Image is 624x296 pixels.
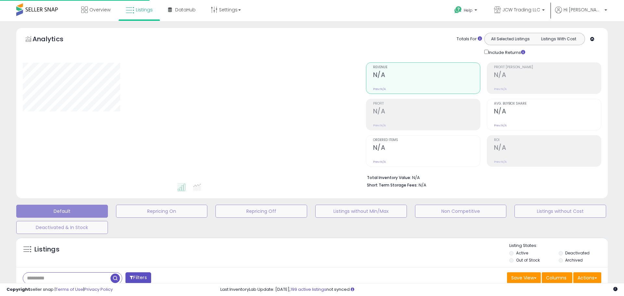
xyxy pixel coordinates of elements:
b: Short Term Storage Fees: [367,182,418,188]
li: N/A [367,173,596,181]
span: JCW Trading LLC [502,6,540,13]
strong: Copyright [6,286,30,292]
span: Ordered Items [373,138,480,142]
a: Help [449,1,484,21]
button: Default [16,205,108,218]
h5: Analytics [32,34,76,45]
div: Totals For [457,36,482,42]
i: Get Help [454,6,462,14]
h2: N/A [373,71,480,80]
button: Listings With Cost [534,35,583,43]
button: Deactivated & In Stock [16,221,108,234]
span: Listings [136,6,153,13]
h2: N/A [373,144,480,153]
small: Prev: N/A [373,87,386,91]
span: ROI [494,138,601,142]
span: Profit [373,102,480,106]
span: N/A [419,182,426,188]
button: Non Competitive [415,205,507,218]
small: Prev: N/A [373,160,386,164]
span: Profit [PERSON_NAME] [494,66,601,69]
small: Prev: N/A [494,160,507,164]
span: DataHub [175,6,196,13]
div: Include Returns [479,48,533,56]
button: Listings without Cost [514,205,606,218]
a: Hi [PERSON_NAME] [555,6,607,21]
span: Avg. Buybox Share [494,102,601,106]
span: Help [464,7,473,13]
span: Revenue [373,66,480,69]
div: seller snap | | [6,287,113,293]
b: Total Inventory Value: [367,175,411,180]
h2: N/A [494,71,601,80]
small: Prev: N/A [494,123,507,127]
span: Overview [89,6,110,13]
h2: N/A [494,144,601,153]
h2: N/A [494,108,601,116]
button: Listings without Min/Max [315,205,407,218]
span: Hi [PERSON_NAME] [564,6,603,13]
small: Prev: N/A [373,123,386,127]
h2: N/A [373,108,480,116]
button: Repricing Off [215,205,307,218]
small: Prev: N/A [494,87,507,91]
button: All Selected Listings [486,35,535,43]
button: Repricing On [116,205,208,218]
